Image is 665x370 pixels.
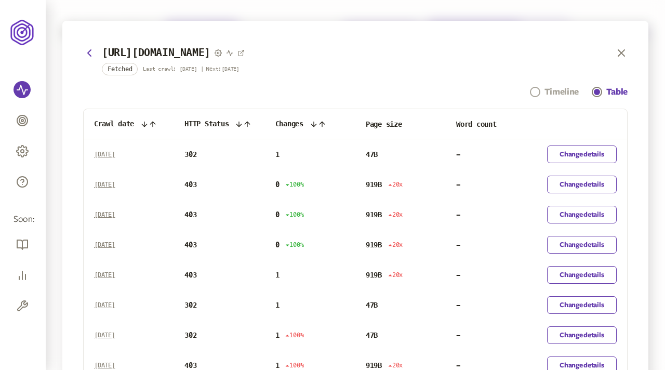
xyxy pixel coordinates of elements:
p: 403 [184,271,254,279]
p: [DATE] [94,210,164,219]
th: HTTP Status [174,109,264,139]
th: Word count [446,109,536,139]
span: 100% [285,241,303,249]
span: 0 [275,180,280,189]
span: 47B [366,331,378,339]
span: 1 [275,271,280,279]
span: 1 [275,301,280,309]
span: 1 [275,361,280,369]
p: 302 [184,331,254,339]
button: Change details [547,206,617,223]
span: 1 [275,150,280,158]
span: 100% [285,331,303,339]
th: Crawl date [84,109,174,139]
p: 403 [184,210,254,219]
p: [DATE] [94,241,164,249]
p: 302 [184,301,254,309]
th: Changes [265,109,355,139]
button: Change details [547,146,617,163]
span: 20x [388,210,403,219]
div: Table [606,86,628,98]
span: - [456,210,460,219]
a: Table [592,86,628,98]
p: [DATE] [94,150,164,158]
p: [DATE] [94,301,164,309]
span: 20x [388,180,403,189]
p: 403 [184,361,254,369]
p: [DATE] [94,271,164,279]
span: - [456,241,460,249]
span: 100% [285,180,303,189]
p: 403 [184,241,254,249]
span: 919B [366,361,382,369]
p: Last crawl: [DATE] | Next: [DATE] [143,66,240,72]
span: - [456,301,460,309]
span: 1 [275,331,280,339]
button: Change details [547,236,617,254]
span: 47B [366,150,378,158]
a: Timeline [530,86,579,98]
span: 47B [366,301,378,309]
span: 20x [388,361,403,369]
h3: [URL][DOMAIN_NAME] [102,47,210,59]
span: 100% [285,361,303,369]
span: Soon: [14,214,32,226]
span: Fetched [108,64,132,74]
span: 919B [366,241,382,249]
th: Page size [355,109,446,139]
button: Change details [547,296,617,314]
div: Navigation [83,86,628,98]
span: - [456,271,460,279]
p: 302 [184,150,254,158]
span: - [456,150,460,158]
span: 919B [366,180,382,189]
span: 919B [366,210,382,219]
p: 403 [184,180,254,189]
div: Timeline [544,86,579,98]
span: 100% [285,210,303,219]
p: [DATE] [94,180,164,189]
button: Change details [547,326,617,344]
button: Change details [547,176,617,193]
span: 20x [388,241,403,249]
p: [DATE] [94,331,164,339]
span: 20x [388,271,403,279]
span: 919B [366,271,382,279]
span: - [456,361,460,369]
p: [DATE] [94,361,164,369]
span: 0 [275,241,280,249]
span: - [456,331,460,339]
span: - [456,180,460,189]
span: 0 [275,210,280,219]
button: Change details [547,266,617,284]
